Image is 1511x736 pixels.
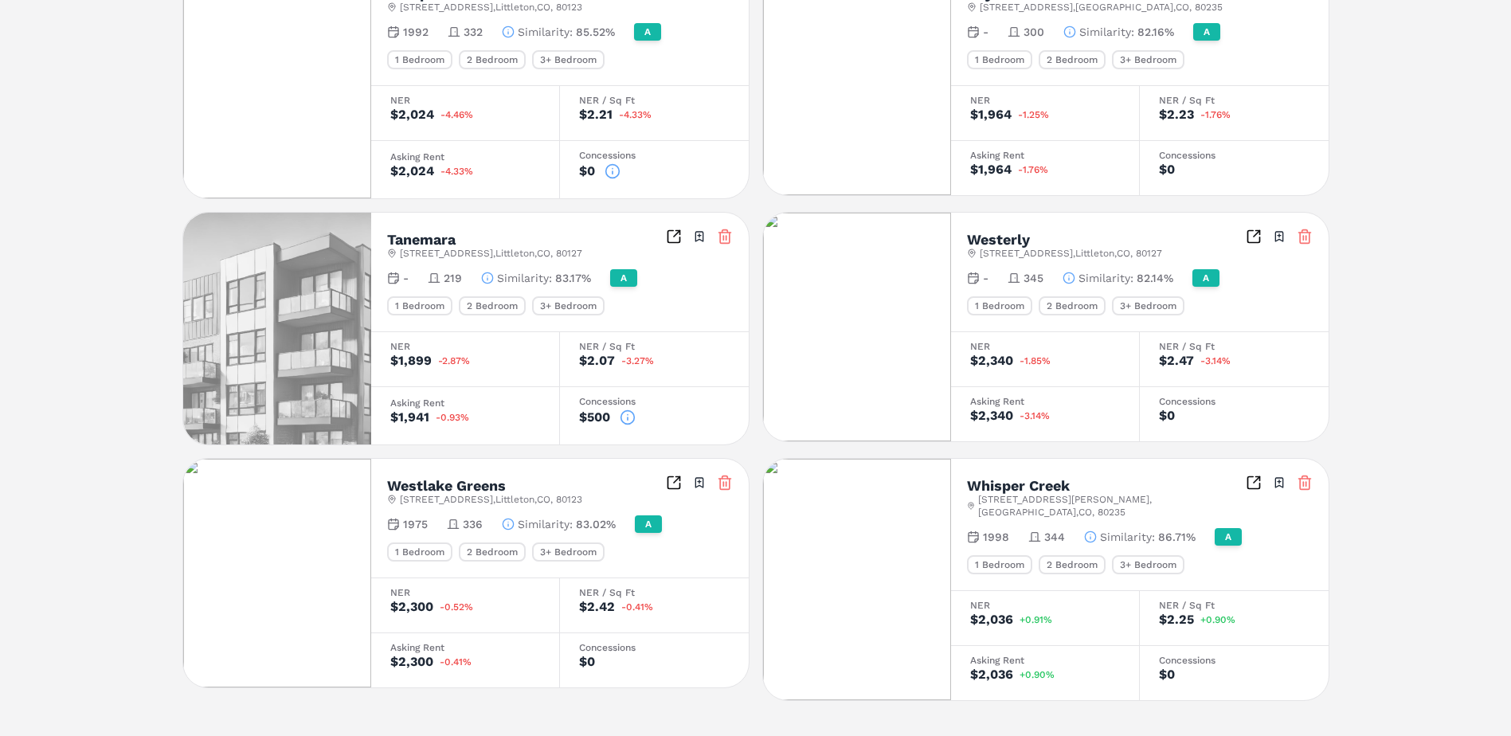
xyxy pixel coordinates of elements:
span: 86.71% [1158,529,1196,545]
div: 1 Bedroom [967,555,1032,574]
div: NER [970,342,1120,351]
div: NER / Sq Ft [579,588,730,597]
div: A [1193,23,1220,41]
span: Similarity : [518,516,573,532]
div: $1,964 [970,108,1012,121]
span: -4.33% [619,110,652,119]
div: 3+ Bedroom [532,50,605,69]
div: $1,941 [390,411,429,424]
div: 2 Bedroom [459,296,526,315]
div: 1 Bedroom [387,542,452,562]
div: Concessions [1159,397,1309,406]
div: 3+ Bedroom [532,296,605,315]
div: $2,036 [970,668,1013,681]
span: -1.76% [1200,110,1231,119]
div: Asking Rent [390,643,540,652]
div: 2 Bedroom [1039,50,1106,69]
div: 3+ Bedroom [1112,555,1184,574]
div: 1 Bedroom [967,296,1032,315]
div: NER / Sq Ft [579,342,730,351]
span: Similarity : [497,270,552,286]
div: A [610,269,637,287]
div: $0 [1159,668,1175,681]
div: Asking Rent [970,397,1120,406]
span: -0.41% [440,657,472,667]
h2: Whisper Creek [967,479,1070,493]
h2: Tanemara [387,233,456,247]
div: Concessions [1159,151,1309,160]
div: 2 Bedroom [1039,555,1106,574]
span: 345 [1024,270,1043,286]
a: Inspect Comparables [666,229,682,245]
span: Similarity : [518,24,573,40]
span: -3.14% [1020,411,1050,421]
div: $2,300 [390,601,433,613]
div: NER [390,96,540,105]
span: -1.85% [1020,356,1051,366]
div: $2,024 [390,165,434,178]
div: NER / Sq Ft [1159,342,1309,351]
div: $2,024 [390,108,434,121]
span: -1.25% [1018,110,1049,119]
span: [STREET_ADDRESS] , Littleton , CO , 80127 [980,247,1162,260]
div: Concessions [579,397,730,406]
span: Similarity : [1078,270,1133,286]
span: [STREET_ADDRESS] , [GEOGRAPHIC_DATA] , CO , 80235 [980,1,1223,14]
span: 85.52% [576,24,615,40]
span: [STREET_ADDRESS] , Littleton , CO , 80127 [400,247,582,260]
div: A [635,515,662,533]
span: [STREET_ADDRESS] , Littleton , CO , 80123 [400,493,582,506]
div: Asking Rent [970,151,1120,160]
div: NER [970,96,1120,105]
div: $0 [1159,163,1175,176]
span: 219 [444,270,462,286]
span: 1975 [403,516,428,532]
div: $2,036 [970,613,1013,626]
div: Concessions [1159,656,1309,665]
div: 3+ Bedroom [532,542,605,562]
div: A [634,23,661,41]
div: $0 [579,165,595,178]
a: Inspect Comparables [1246,229,1262,245]
div: $500 [579,411,610,424]
span: 83.02% [576,516,616,532]
h2: Westlake Greens [387,479,506,493]
span: Similarity : [1100,529,1155,545]
span: -1.76% [1018,165,1048,174]
span: -3.14% [1200,356,1231,366]
span: 336 [463,516,483,532]
div: $2,340 [970,409,1013,422]
div: A [1215,528,1242,546]
div: Asking Rent [390,398,540,408]
div: NER / Sq Ft [579,96,730,105]
div: 2 Bedroom [459,50,526,69]
span: 83.17% [555,270,591,286]
span: 1992 [403,24,429,40]
div: 2 Bedroom [1039,296,1106,315]
div: NER [390,588,540,597]
span: 82.16% [1137,24,1174,40]
div: $2.42 [579,601,615,613]
div: NER / Sq Ft [1159,96,1309,105]
div: Concessions [579,151,730,160]
h2: Westerly [967,233,1030,247]
div: $2.25 [1159,613,1194,626]
div: 2 Bedroom [459,542,526,562]
span: +0.90% [1200,615,1235,624]
span: - [983,24,988,40]
span: - [983,270,988,286]
div: $1,964 [970,163,1012,176]
div: 1 Bedroom [387,296,452,315]
a: Inspect Comparables [666,475,682,491]
a: Inspect Comparables [1246,475,1262,491]
div: A [1192,269,1219,287]
div: 1 Bedroom [967,50,1032,69]
span: -4.46% [440,110,473,119]
span: +0.91% [1020,615,1052,624]
div: $0 [1159,409,1175,422]
span: [STREET_ADDRESS][PERSON_NAME] , [GEOGRAPHIC_DATA] , CO , 80235 [978,493,1246,519]
span: Similarity : [1079,24,1134,40]
div: $1,899 [390,354,432,367]
div: $2.23 [1159,108,1194,121]
span: -3.27% [621,356,654,366]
